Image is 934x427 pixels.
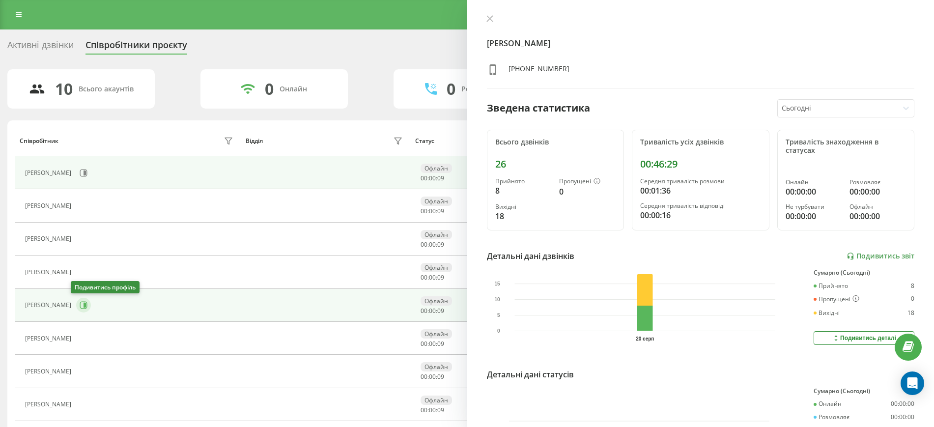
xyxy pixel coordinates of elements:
div: Детальні дані статусів [487,369,574,380]
div: Офлайн [421,362,452,371]
span: 09 [437,340,444,348]
div: : : [421,407,444,414]
div: 18 [907,310,914,316]
div: Тривалість усіх дзвінків [640,138,761,146]
div: : : [421,175,444,182]
div: Пропущені [559,178,616,186]
text: 5 [497,313,500,318]
div: Прийнято [814,283,848,289]
div: Не турбувати [786,203,842,210]
div: 00:00:16 [640,209,761,221]
div: Середня тривалість розмови [640,178,761,185]
div: 26 [495,158,616,170]
div: 0 [911,295,914,303]
span: 00 [421,307,427,315]
div: 18 [495,210,552,222]
span: 00 [421,240,427,249]
div: : : [421,208,444,215]
div: : : [421,274,444,281]
div: 8 [911,283,914,289]
div: [PERSON_NAME] [25,401,74,408]
span: 09 [437,273,444,282]
span: 00 [429,406,436,414]
div: [PERSON_NAME] [25,368,74,375]
div: [PERSON_NAME] [25,302,74,309]
div: [PHONE_NUMBER] [509,64,569,78]
div: [PERSON_NAME] [25,170,74,176]
div: Онлайн [786,179,842,186]
span: 00 [421,406,427,414]
div: Офлайн [421,263,452,272]
text: 0 [497,328,500,334]
span: 00 [421,372,427,381]
text: 15 [494,281,500,286]
div: Всього дзвінків [495,138,616,146]
div: Статус [415,138,434,144]
div: [PERSON_NAME] [25,269,74,276]
div: Офлайн [421,230,452,239]
div: Подивитись деталі [832,334,896,342]
span: 00 [429,207,436,215]
div: Офлайн [421,296,452,306]
div: 00:00:00 [891,414,914,421]
h4: [PERSON_NAME] [487,37,915,49]
div: 00:46:29 [640,158,761,170]
span: 00 [429,174,436,182]
div: Офлайн [421,164,452,173]
span: 00 [421,273,427,282]
text: 20 серп [636,336,654,342]
div: Середня тривалість відповіді [640,202,761,209]
span: 09 [437,207,444,215]
div: 10 [55,80,73,98]
div: 8 [495,185,552,197]
div: Детальні дані дзвінків [487,250,574,262]
span: 00 [429,273,436,282]
div: Розмовляє [814,414,849,421]
button: Подивитись деталі [814,331,914,345]
div: Активні дзвінки [7,40,74,55]
span: 00 [429,372,436,381]
div: Пропущені [814,295,859,303]
div: Співробітники проєкту [85,40,187,55]
div: Онлайн [814,400,842,407]
span: 00 [429,307,436,315]
div: Прийнято [495,178,552,185]
div: : : [421,308,444,314]
div: Open Intercom Messenger [901,371,924,395]
span: 09 [437,372,444,381]
span: 00 [421,207,427,215]
div: Офлайн [421,329,452,339]
div: Вихідні [814,310,840,316]
div: : : [421,341,444,347]
div: 0 [559,186,616,198]
span: 00 [421,174,427,182]
div: 00:00:00 [891,400,914,407]
div: Всього акаунтів [79,85,134,93]
text: 10 [494,297,500,302]
div: [PERSON_NAME] [25,202,74,209]
div: 0 [265,80,274,98]
div: 00:00:00 [849,186,906,198]
span: 09 [437,240,444,249]
div: 00:00:00 [786,186,842,198]
div: Зведена статистика [487,101,590,115]
div: : : [421,373,444,380]
div: Розмовляє [849,179,906,186]
span: 09 [437,406,444,414]
a: Подивитись звіт [847,252,914,260]
div: 00:01:36 [640,185,761,197]
div: [PERSON_NAME] [25,235,74,242]
span: 09 [437,174,444,182]
div: Тривалість знаходження в статусах [786,138,906,155]
span: 00 [429,240,436,249]
div: Офлайн [421,396,452,405]
div: Офлайн [849,203,906,210]
div: Співробітник [20,138,58,144]
span: 00 [429,340,436,348]
div: Онлайн [280,85,307,93]
div: 0 [447,80,455,98]
div: [PERSON_NAME] [25,335,74,342]
div: 00:00:00 [849,210,906,222]
div: Сумарно (Сьогодні) [814,388,914,395]
div: 00:00:00 [786,210,842,222]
